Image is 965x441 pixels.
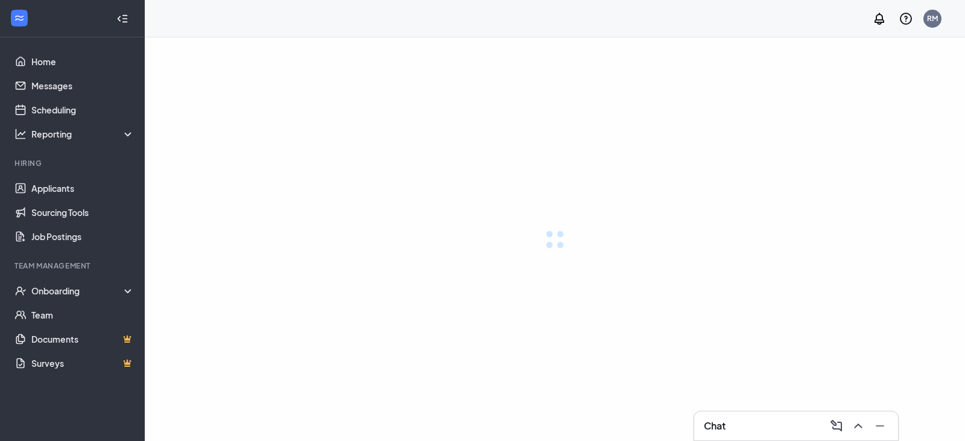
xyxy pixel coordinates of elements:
[31,200,134,224] a: Sourcing Tools
[31,224,134,249] a: Job Postings
[31,98,134,122] a: Scheduling
[14,128,27,140] svg: Analysis
[14,158,132,168] div: Hiring
[851,419,865,433] svg: ChevronUp
[872,11,887,26] svg: Notifications
[31,74,134,98] a: Messages
[31,285,135,297] div: Onboarding
[873,419,887,433] svg: Minimize
[14,285,27,297] svg: UserCheck
[31,351,134,375] a: SurveysCrown
[31,176,134,200] a: Applicants
[826,416,845,436] button: ComposeMessage
[13,12,25,24] svg: WorkstreamLogo
[31,128,135,140] div: Reporting
[927,13,938,24] div: RM
[829,419,844,433] svg: ComposeMessage
[116,13,128,25] svg: Collapse
[31,303,134,327] a: Team
[14,261,132,271] div: Team Management
[847,416,867,436] button: ChevronUp
[704,419,726,433] h3: Chat
[31,327,134,351] a: DocumentsCrown
[899,11,913,26] svg: QuestionInfo
[869,416,888,436] button: Minimize
[31,49,134,74] a: Home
